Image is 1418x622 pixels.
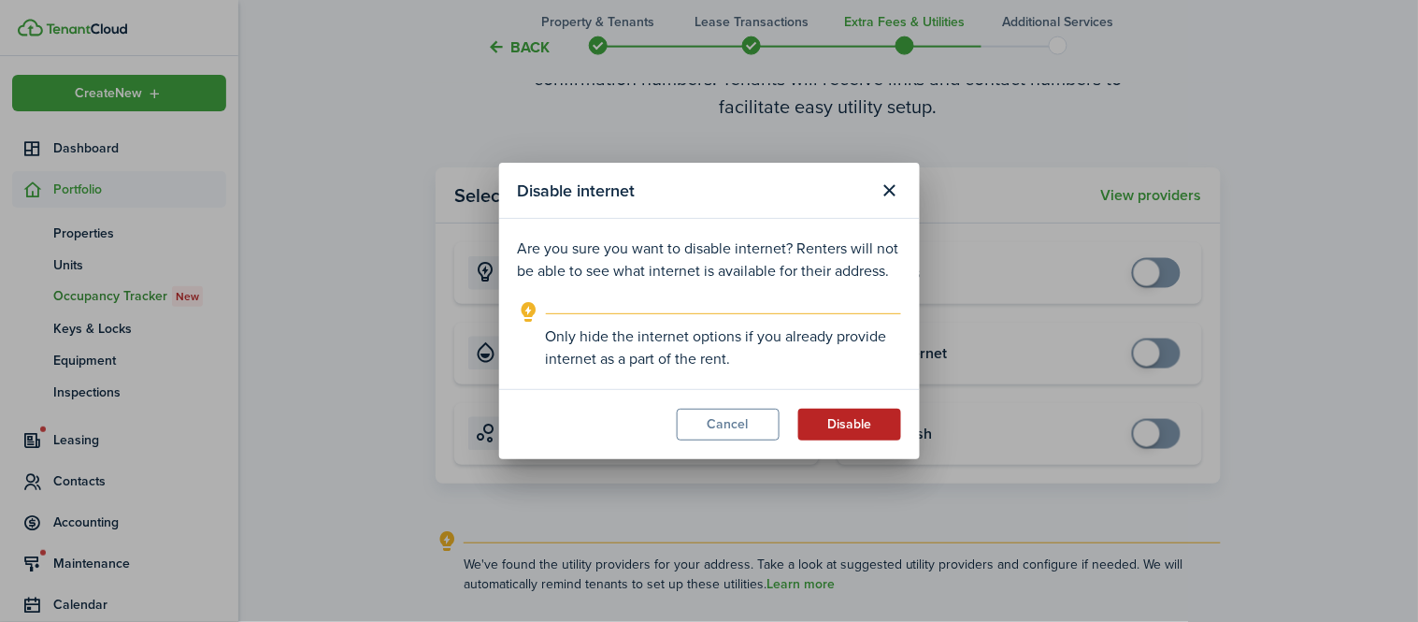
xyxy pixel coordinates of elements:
[798,409,901,441] button: Disable
[518,301,541,324] i: outline
[874,175,906,207] button: Close modal
[518,238,901,282] p: Are you sure you want to disable internet? Renters will not be able to see what internet is avail...
[546,325,901,370] explanation-description: Only hide the internet options if you already provide internet as a part of the rent.
[518,172,869,209] modal-title: Disable internet
[677,409,780,441] button: Cancel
